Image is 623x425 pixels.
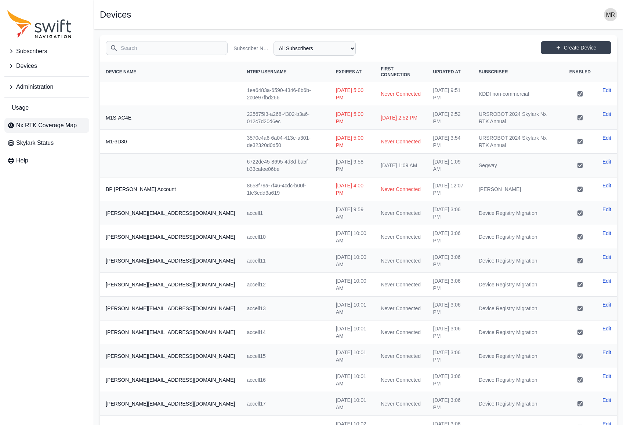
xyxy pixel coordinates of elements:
label: Subscriber Name [233,45,270,52]
td: accell11 [241,249,330,273]
th: [PERSON_NAME][EMAIL_ADDRESS][DOMAIN_NAME] [100,368,241,392]
td: [DATE] 3:06 PM [427,201,473,225]
a: Usage [4,100,89,115]
td: Segway [473,154,564,177]
th: [PERSON_NAME][EMAIL_ADDRESS][DOMAIN_NAME] [100,201,241,225]
a: Edit [602,325,611,332]
td: [DATE] 9:58 PM [330,154,375,177]
select: Subscriber [274,41,356,56]
span: Skylark Status [16,139,54,147]
a: Create Device [541,41,611,54]
td: URSROBOT 2024 Skylark Nx RTK Annual [473,130,564,154]
td: Never Connected [375,225,427,249]
td: 8658f79a-7f46-4cdc-b00f-1fe3edd3a619 [241,177,330,201]
td: [PERSON_NAME] [473,177,564,201]
td: [DATE] 3:06 PM [427,368,473,392]
td: KDDI non-commercial [473,82,564,106]
th: Subscriber [473,62,564,82]
td: [DATE] 12:07 PM [427,177,473,201]
button: Devices [4,59,89,73]
td: [DATE] 3:54 PM [427,130,473,154]
td: [DATE] 10:00 AM [330,225,375,249]
td: accell1 [241,201,330,225]
th: Device Name [100,62,241,82]
a: Edit [602,134,611,142]
th: BP [PERSON_NAME] Account [100,177,241,201]
td: 225675f3-a268-4302-b3a6-012c7d20d6ec [241,106,330,130]
td: accell15 [241,344,330,368]
input: Search [106,41,228,55]
td: [DATE] 3:06 PM [427,249,473,273]
span: Administration [16,83,53,91]
th: [PERSON_NAME][EMAIL_ADDRESS][DOMAIN_NAME] [100,392,241,416]
td: Device Registry Migration [473,225,564,249]
td: accell14 [241,320,330,344]
a: Edit [602,396,611,404]
td: [DATE] 4:00 PM [330,177,375,201]
td: Never Connected [375,201,427,225]
span: Expires At [336,69,362,74]
td: [DATE] 5:00 PM [330,82,375,106]
th: Enabled [564,62,597,82]
td: Never Connected [375,320,427,344]
td: Device Registry Migration [473,297,564,320]
td: [DATE] 10:01 AM [330,392,375,416]
td: Device Registry Migration [473,201,564,225]
a: Edit [602,158,611,165]
a: Edit [602,253,611,261]
td: [DATE] 3:06 PM [427,273,473,297]
td: accell17 [241,392,330,416]
td: Device Registry Migration [473,320,564,344]
td: [DATE] 1:09 AM [427,154,473,177]
span: Help [16,156,28,165]
th: [PERSON_NAME][EMAIL_ADDRESS][DOMAIN_NAME] [100,297,241,320]
button: Administration [4,80,89,94]
td: [DATE] 3:06 PM [427,392,473,416]
img: user photo [604,8,617,21]
td: Device Registry Migration [473,368,564,392]
a: Edit [602,373,611,380]
td: accell10 [241,225,330,249]
td: accell12 [241,273,330,297]
th: [PERSON_NAME][EMAIL_ADDRESS][DOMAIN_NAME] [100,225,241,249]
td: [DATE] 5:00 PM [330,130,375,154]
th: NTRIP Username [241,62,330,82]
td: Never Connected [375,177,427,201]
td: [DATE] 3:06 PM [427,344,473,368]
td: Device Registry Migration [473,344,564,368]
th: M1-3D30 [100,130,241,154]
a: Edit [602,206,611,213]
td: [DATE] 10:01 AM [330,320,375,344]
td: [DATE] 10:01 AM [330,297,375,320]
td: [DATE] 2:52 PM [375,106,427,130]
a: Edit [602,110,611,118]
td: [DATE] 9:59 AM [330,201,375,225]
td: Never Connected [375,297,427,320]
td: 3570c4a6-6a04-413e-a301-de32320d0d50 [241,130,330,154]
td: Never Connected [375,273,427,297]
a: Edit [602,87,611,94]
a: Help [4,153,89,168]
td: Never Connected [375,249,427,273]
a: Edit [602,230,611,237]
span: First Connection [381,66,410,77]
td: Never Connected [375,130,427,154]
a: Edit [602,277,611,285]
a: Nx RTK Coverage Map [4,118,89,133]
span: Updated At [433,69,460,74]
h1: Devices [100,10,131,19]
td: [DATE] 3:06 PM [427,225,473,249]
td: [DATE] 3:06 PM [427,320,473,344]
th: [PERSON_NAME][EMAIL_ADDRESS][DOMAIN_NAME] [100,320,241,344]
a: Skylark Status [4,136,89,150]
button: Subscribers [4,44,89,59]
td: [DATE] 10:01 AM [330,344,375,368]
td: [DATE] 10:01 AM [330,368,375,392]
th: [PERSON_NAME][EMAIL_ADDRESS][DOMAIN_NAME] [100,344,241,368]
td: accell13 [241,297,330,320]
td: Device Registry Migration [473,392,564,416]
td: URSROBOT 2024 Skylark Nx RTK Annual [473,106,564,130]
a: Edit [602,301,611,308]
td: [DATE] 10:00 AM [330,273,375,297]
td: Never Connected [375,368,427,392]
